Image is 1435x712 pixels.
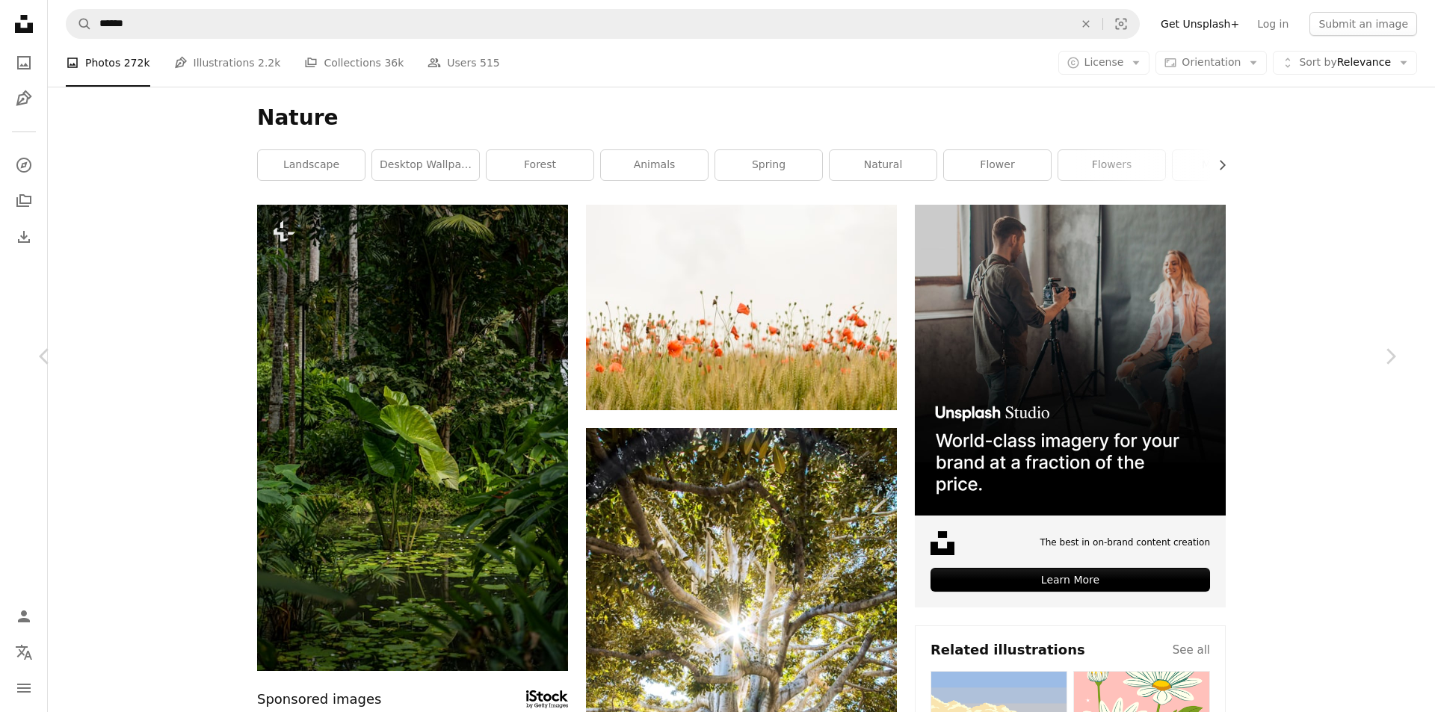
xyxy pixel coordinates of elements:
[1345,285,1435,428] a: Next
[9,222,39,252] a: Download History
[9,150,39,180] a: Explore
[1152,12,1248,36] a: Get Unsplash+
[1058,51,1150,75] button: License
[586,300,897,314] a: orange flowers
[304,39,404,87] a: Collections 36k
[1173,150,1280,180] a: mountain
[9,637,39,667] button: Language
[67,10,92,38] button: Search Unsplash
[9,84,39,114] a: Illustrations
[257,105,1226,131] h1: Nature
[66,9,1140,39] form: Find visuals sitewide
[9,601,39,631] a: Log in / Sign up
[1309,12,1417,36] button: Submit an image
[931,641,1085,659] h4: Related illustrations
[1070,10,1102,38] button: Clear
[915,205,1226,607] a: The best in on-brand content creationLearn More
[257,205,568,671] img: a lush green forest filled with lots of trees
[715,150,822,180] a: spring
[931,568,1210,592] div: Learn More
[258,150,365,180] a: landscape
[1273,51,1417,75] button: Sort byRelevance
[174,39,281,87] a: Illustrations 2.2k
[9,673,39,703] button: Menu
[586,205,897,410] img: orange flowers
[1182,56,1241,68] span: Orientation
[258,55,280,71] span: 2.2k
[601,150,708,180] a: animals
[1173,641,1210,659] a: See all
[1084,56,1124,68] span: License
[944,150,1051,180] a: flower
[1040,536,1210,549] span: The best in on-brand content creation
[1209,150,1226,180] button: scroll list to the right
[384,55,404,71] span: 36k
[1299,56,1336,68] span: Sort by
[9,186,39,216] a: Collections
[9,48,39,78] a: Photos
[1103,10,1139,38] button: Visual search
[1248,12,1297,36] a: Log in
[480,55,500,71] span: 515
[1155,51,1267,75] button: Orientation
[915,205,1226,516] img: file-1715651741414-859baba4300dimage
[830,150,936,180] a: natural
[428,39,499,87] a: Users 515
[257,689,381,711] span: Sponsored images
[372,150,479,180] a: desktop wallpaper
[931,531,954,555] img: file-1631678316303-ed18b8b5cb9cimage
[586,654,897,668] a: sun light passing through green leafed tree
[487,150,593,180] a: forest
[257,430,568,444] a: a lush green forest filled with lots of trees
[1299,55,1391,70] span: Relevance
[1058,150,1165,180] a: flowers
